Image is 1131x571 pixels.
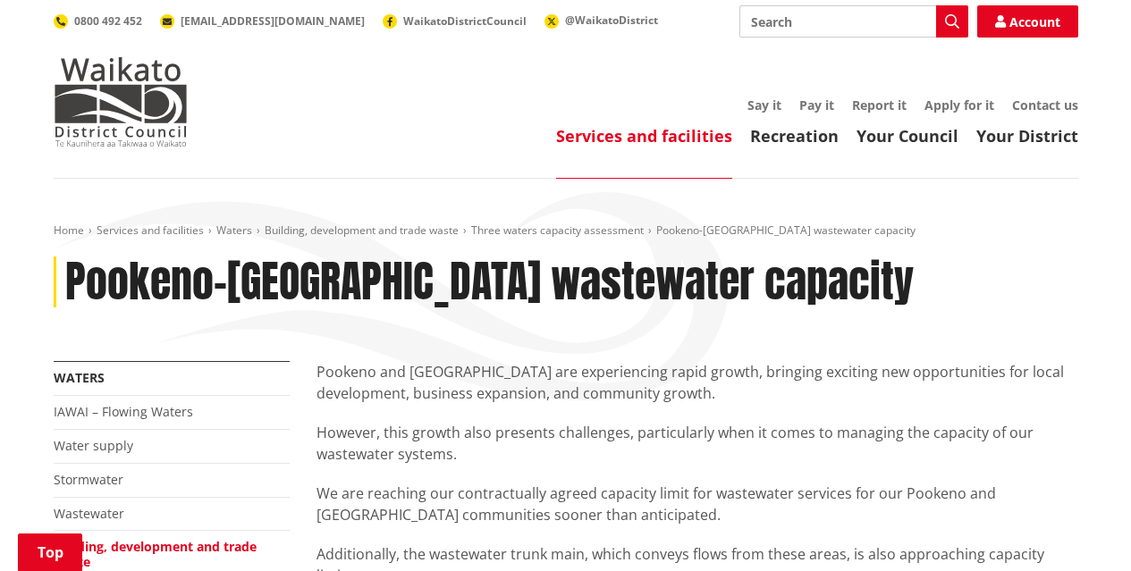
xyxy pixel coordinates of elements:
a: Stormwater [54,471,123,488]
span: [EMAIL_ADDRESS][DOMAIN_NAME] [181,13,365,29]
nav: breadcrumb [54,223,1078,239]
a: Your Council [857,125,958,147]
a: Recreation [750,125,839,147]
p: However, this growth also presents challenges, particularly when it comes to managing the capacit... [317,422,1078,465]
a: Water supply [54,437,133,454]
span: @WaikatoDistrict [565,13,658,28]
a: Waters [216,223,252,238]
a: Building, development and trade waste [54,538,257,570]
input: Search input [739,5,968,38]
span: WaikatoDistrictCouncil [403,13,527,29]
a: Building, development and trade waste [265,223,459,238]
a: Apply for it [924,97,994,113]
a: Services and facilities [97,223,204,238]
h1: Pookeno-[GEOGRAPHIC_DATA] wastewater capacity [65,256,914,308]
img: Waikato District Council - Te Kaunihera aa Takiwaa o Waikato [54,57,188,147]
a: IAWAI – Flowing Waters [54,403,193,420]
a: Your District [976,125,1078,147]
p: Pookeno and [GEOGRAPHIC_DATA] are experiencing rapid growth, bringing exciting new opportunities ... [317,361,1078,404]
a: WaikatoDistrictCouncil [383,13,527,29]
a: Wastewater [54,505,124,522]
a: Services and facilities [556,125,732,147]
a: 0800 492 452 [54,13,142,29]
a: Three waters capacity assessment [471,223,644,238]
a: Account [977,5,1078,38]
a: @WaikatoDistrict [544,13,658,28]
a: Pay it [799,97,834,113]
a: Say it [747,97,781,113]
a: Contact us [1012,97,1078,113]
a: Top [18,533,82,571]
span: 0800 492 452 [74,13,142,29]
a: Home [54,223,84,238]
a: Waters [54,369,105,386]
p: We are reaching our contractually agreed capacity limit for wastewater services for our Pookeno a... [317,483,1078,525]
span: Pookeno-[GEOGRAPHIC_DATA] wastewater capacity [656,223,916,238]
a: [EMAIL_ADDRESS][DOMAIN_NAME] [160,13,365,29]
a: Report it [852,97,907,113]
